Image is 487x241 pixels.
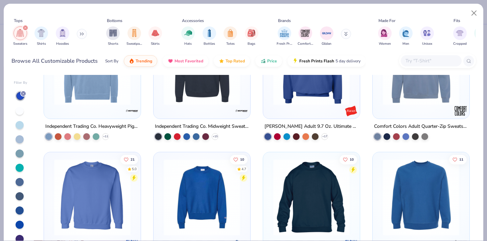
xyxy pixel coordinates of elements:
span: + 11 [103,135,108,139]
img: d445023b-dab2-40db-b21f-fae18744ceb1 [379,159,463,236]
div: Filter By [14,80,27,85]
div: 5.0 [132,166,137,172]
span: Hoodies [56,41,69,46]
button: filter button [34,26,48,46]
span: Men [402,41,409,46]
span: Fresh Prints Flash [299,58,334,64]
img: 80fbe822-681a-43de-ab44-09a0e1f3bf2c [270,159,353,236]
div: Comfort Colors Adult Quarter-Zip Sweatshirt [374,122,468,131]
div: Independent Trading Co. Heavyweight Pigment-Dyed Sweatshirt [45,122,139,131]
img: Shirts Image [38,29,45,37]
button: filter button [320,26,333,46]
img: TopRated.gif [219,58,224,64]
button: Top Rated [214,55,250,67]
img: Fresh Prints Image [279,28,289,38]
span: 10 [240,158,244,161]
img: trending.gif [129,58,134,64]
span: Price [267,58,277,64]
div: filter for Bottles [203,26,216,46]
span: Sweaters [13,41,27,46]
img: Independent Trading Co. logo [235,104,248,118]
div: Bottoms [107,18,122,24]
img: Shorts Image [109,29,117,37]
span: Cropped [453,41,467,46]
img: Comfort Colors Image [300,28,310,38]
span: Trending [136,58,152,64]
button: filter button [148,26,162,46]
img: Sweaters Image [16,29,24,37]
img: Comfort Colors logo [454,104,467,118]
button: Price [255,55,282,67]
div: Browse All Customizable Products [11,57,98,65]
img: Hanes logo [344,104,358,118]
button: filter button [203,26,216,46]
button: filter button [181,26,195,46]
button: filter button [453,26,467,46]
div: Brands [278,18,291,24]
div: filter for Shirts [34,26,48,46]
div: filter for Women [378,26,392,46]
button: Fresh Prints Flash5 day delivery [287,55,366,67]
button: filter button [106,26,120,46]
button: filter button [277,26,292,46]
div: filter for Skirts [148,26,162,46]
div: filter for Cropped [453,26,467,46]
img: Totes Image [227,29,234,37]
button: Like [340,155,357,164]
button: filter button [378,26,392,46]
div: filter for Sweaters [13,26,27,46]
div: [PERSON_NAME] Adult 9.7 Oz. Ultimate Cotton 90/10 Fleece Crew [264,122,358,131]
span: Hats [184,41,192,46]
img: flash.gif [293,58,298,64]
div: Sort By [105,58,118,64]
span: 5 day delivery [335,57,361,65]
button: Like [449,155,467,164]
div: Accessories [182,18,204,24]
div: Fits [454,18,460,24]
div: filter for Gildan [320,26,333,46]
div: filter for Sweatpants [126,26,142,46]
div: Independent Trading Co. Midweight Sweatshirt [155,122,249,131]
div: filter for Unisex [420,26,434,46]
span: 11 [459,158,463,161]
button: Like [230,155,248,164]
button: Like [121,155,138,164]
div: filter for Totes [224,26,237,46]
img: Skirts Image [152,29,159,37]
span: 10 [350,158,354,161]
img: Sweatpants Image [131,29,138,37]
button: Close [468,7,481,20]
button: filter button [298,26,313,46]
img: Independent Trading Co. logo [125,104,139,118]
img: most_fav.gif [168,58,173,64]
button: filter button [56,26,69,46]
div: Tops [14,18,23,24]
div: filter for Comfort Colors [298,26,313,46]
button: Most Favorited [163,55,208,67]
span: Unisex [422,41,432,46]
span: Gildan [322,41,331,46]
img: Women Image [381,29,389,37]
span: Totes [226,41,235,46]
img: e2c564a2-6d5d-4acc-94d5-67bae1b92938 [51,159,134,236]
span: + 17 [322,135,327,139]
span: Skirts [151,41,160,46]
div: filter for Bags [245,26,258,46]
img: Bags Image [248,29,255,37]
button: filter button [13,26,27,46]
span: 21 [131,158,135,161]
span: Top Rated [226,58,245,64]
img: Bottles Image [206,29,213,37]
div: filter for Men [399,26,413,46]
span: Most Favorited [175,58,203,64]
span: Women [379,41,391,46]
div: Made For [378,18,395,24]
span: Shorts [108,41,118,46]
button: filter button [399,26,413,46]
span: Shirts [37,41,46,46]
img: Unisex Image [423,29,431,37]
img: Men Image [402,29,410,37]
div: 4.7 [241,166,246,172]
div: filter for Fresh Prints [277,26,292,46]
img: Cropped Image [456,29,464,37]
